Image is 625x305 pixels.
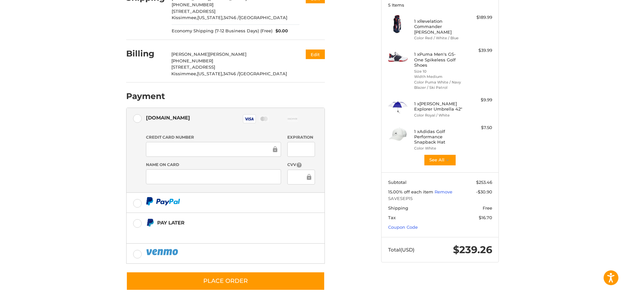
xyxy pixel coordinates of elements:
[172,2,213,7] span: [PHONE_NUMBER]
[172,28,272,34] span: Economy Shipping (7-12 Business Days) (Free)
[388,195,492,202] span: SAVESEP15
[172,9,215,14] span: [STREET_ADDRESS]
[209,51,246,57] span: [PERSON_NAME]
[435,189,452,194] a: Remove
[197,15,223,20] span: [US_STATE],
[483,205,492,211] span: Free
[239,15,287,20] span: [GEOGRAPHIC_DATA]
[466,14,492,21] div: $189.99
[239,71,287,76] span: [GEOGRAPHIC_DATA]
[388,215,396,220] span: Tax
[414,146,465,151] li: Color White
[157,217,283,228] div: Pay Later
[388,189,435,194] span: 15.00% off each item
[306,50,325,59] button: Edit
[171,64,215,70] span: [STREET_ADDRESS]
[126,91,165,101] h2: Payment
[479,215,492,220] span: $16.70
[171,71,197,76] span: Kissimmee,
[414,80,465,90] li: Color Puma White / Navy Blazer / Ski Patrol
[146,197,180,205] img: PayPal icon
[414,69,465,74] li: Size 10
[414,35,465,41] li: Color Red / White / Blue
[476,189,492,194] span: -$30.90
[414,51,465,68] h4: 1 x Puma Men's GS-One Spikeless Golf Shoes
[388,180,407,185] span: Subtotal
[424,154,456,166] button: See All
[388,247,414,253] span: Total (USD)
[146,248,180,256] img: PayPal icon
[388,224,418,230] a: Coupon Code
[126,49,165,59] h2: Billing
[414,18,465,35] h4: 1 x Revelation Commander [PERSON_NAME]
[388,2,492,8] h3: 5 Items
[146,112,190,123] div: [DOMAIN_NAME]
[476,180,492,185] span: $253.46
[287,162,315,168] label: CVV
[126,272,325,290] button: Place Order
[223,71,239,76] span: 34746 /
[466,124,492,131] div: $7.50
[466,97,492,103] div: $9.99
[197,71,223,76] span: [US_STATE],
[146,229,284,235] iframe: PayPal Message 1
[171,51,209,57] span: [PERSON_NAME]
[146,219,154,227] img: Pay Later icon
[223,15,239,20] span: 34746 /
[146,162,281,168] label: Name on Card
[414,101,465,112] h4: 1 x [PERSON_NAME] Explorer Umbrella 42"
[287,134,315,140] label: Expiration
[388,205,408,211] span: Shipping
[172,15,197,20] span: Kissimmee,
[466,47,492,54] div: $39.99
[272,28,288,34] span: $0.00
[414,129,465,145] h4: 1 x Adidas Golf Performance Snapback Hat
[146,134,281,140] label: Credit Card Number
[414,74,465,80] li: Width Medium
[453,244,492,256] span: $239.26
[171,58,213,63] span: [PHONE_NUMBER]
[414,113,465,118] li: Color Royal / White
